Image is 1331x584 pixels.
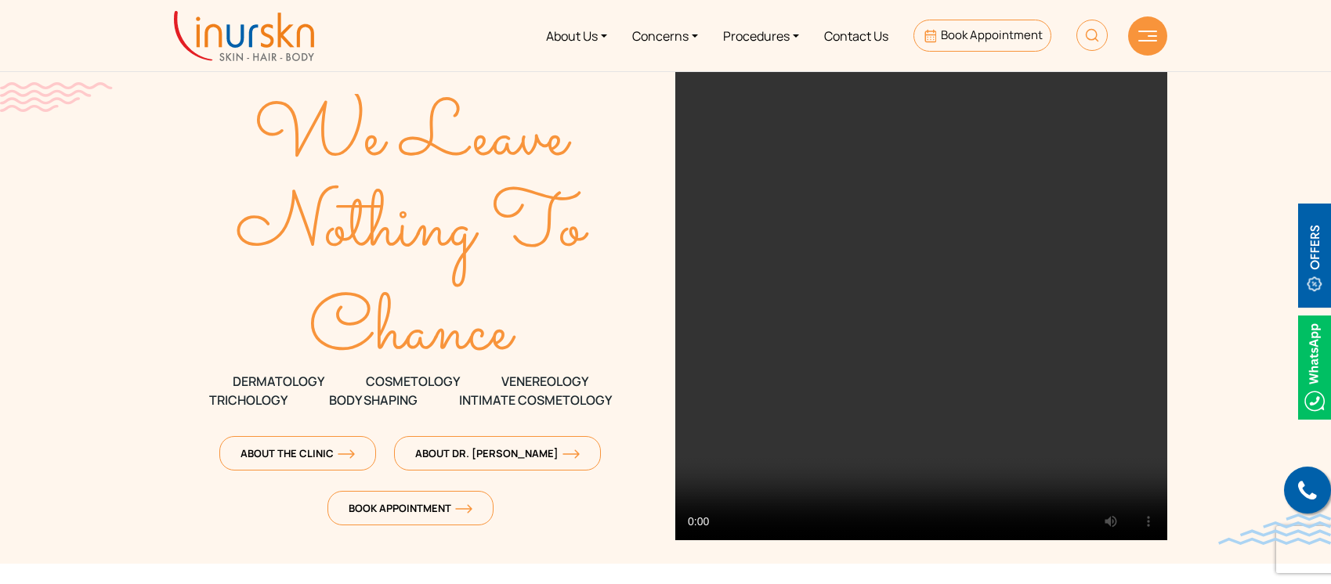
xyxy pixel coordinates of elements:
text: Chance [309,275,516,391]
a: About The Clinicorange-arrow [219,436,376,470]
a: Book Appointment [913,20,1051,52]
img: HeaderSearch [1076,20,1108,51]
text: We Leave [254,81,572,196]
a: Whatsappicon [1298,358,1331,375]
span: About Dr. [PERSON_NAME] [415,446,580,460]
img: Whatsappicon [1298,315,1331,420]
a: Contact Us [812,6,901,65]
text: Nothing To [236,171,589,287]
a: About Dr. [PERSON_NAME]orange-arrow [394,436,601,470]
span: TRICHOLOGY [209,391,288,409]
span: Book Appointment [349,501,472,515]
a: Concerns [620,6,711,65]
span: COSMETOLOGY [366,372,460,391]
img: orange-arrow [562,449,580,459]
span: Body Shaping [329,391,418,409]
span: VENEREOLOGY [501,372,588,391]
a: About Us [533,6,620,65]
span: DERMATOLOGY [233,372,324,391]
img: orange-arrow [455,504,472,514]
img: hamLine.svg [1138,31,1157,41]
img: orange-arrow [338,449,355,459]
img: offerBt [1298,204,1331,308]
span: About The Clinic [241,446,355,460]
a: Book Appointmentorange-arrow [327,491,494,525]
img: inurskn-logo [174,11,314,61]
span: Book Appointment [941,27,1043,43]
span: Intimate Cosmetology [459,391,612,409]
a: Procedures [711,6,812,65]
img: bluewave [1218,514,1331,545]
